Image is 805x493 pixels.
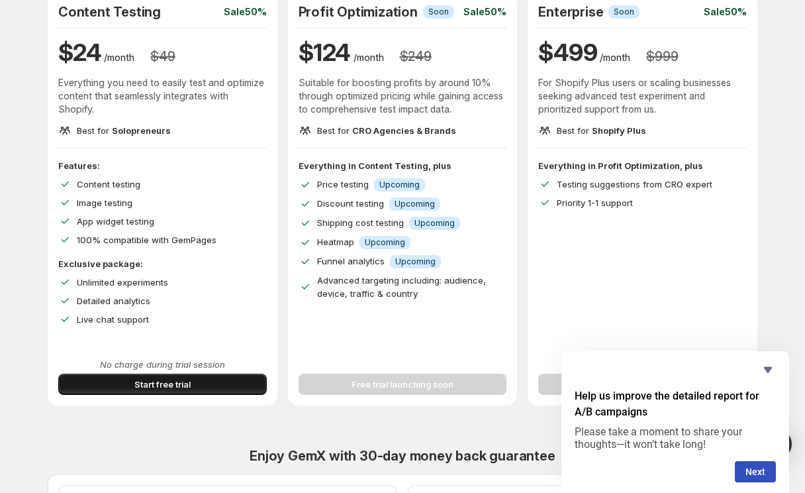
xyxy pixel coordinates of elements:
[58,36,101,68] h1: $ 24
[646,48,678,64] h3: $ 999
[538,4,603,20] h2: Enterprise
[354,51,384,64] p: /month
[77,216,154,227] span: App widget testing
[77,124,171,137] p: Best for
[58,159,267,172] p: Features:
[379,180,420,190] span: Upcoming
[592,125,646,136] span: Shopify Plus
[575,388,776,420] h2: Help us improve the detailed report for A/B campaigns
[77,296,150,306] span: Detailed analytics
[538,36,597,68] h1: $ 499
[224,5,267,19] p: Sale 50%
[112,125,171,136] span: Solopreneurs
[400,48,432,64] h3: $ 249
[538,159,747,172] p: Everything in Profit Optimization, plus
[365,237,405,248] span: Upcoming
[428,7,449,17] span: Soon
[317,198,384,209] span: Discount testing
[77,314,149,325] span: Live chat support
[58,374,267,395] button: Start free trial
[557,197,633,208] span: Priority 1-1 support
[557,179,712,190] span: Testing suggestions from CRO expert
[600,51,630,64] p: /month
[299,4,418,20] h2: Profit Optimization
[299,36,351,68] h1: $ 124
[58,4,161,20] h2: Content Testing
[77,235,216,245] span: 100% compatible with GemPages
[735,461,776,482] button: Next question
[395,256,436,267] span: Upcoming
[317,124,456,137] p: Best for
[317,256,385,266] span: Funnel analytics
[299,76,507,116] p: Suitable for boosting profits by around 10% through optimized pricing while gaining access to com...
[58,76,267,116] p: Everything you need to easily test and optimize content that seamlessly integrates with Shopify.
[575,362,776,482] div: Help us improve the detailed report for A/B campaigns
[395,199,435,209] span: Upcoming
[538,76,747,116] p: For Shopify Plus users or scaling businesses seeking advanced test experiment and prioritized sup...
[557,124,646,137] p: Best for
[134,378,191,391] span: Start free trial
[58,257,267,270] p: Exclusive package:
[463,5,506,19] p: Sale 50%
[77,179,140,190] span: Content testing
[77,277,168,288] span: Unlimited experiments
[317,237,354,247] span: Heatmap
[77,197,132,208] span: Image testing
[58,358,267,371] p: No charge during trial session
[414,218,455,229] span: Upcoming
[317,179,369,190] span: Price testing
[704,5,747,19] p: Sale 50%
[150,48,175,64] h3: $ 49
[317,217,404,228] span: Shipping cost testing
[575,425,776,451] p: Please take a moment to share your thoughts—it won’t take long!
[317,275,486,299] span: Advanced targeting including: audience, device, traffic & country
[760,362,776,378] button: Hide survey
[352,125,456,136] span: CRO Agencies & Brands
[299,159,507,172] p: Everything in Content Testing, plus
[104,51,134,64] p: /month
[48,448,757,464] h2: Enjoy GemX with 30-day money back guarantee
[614,7,634,17] span: Soon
